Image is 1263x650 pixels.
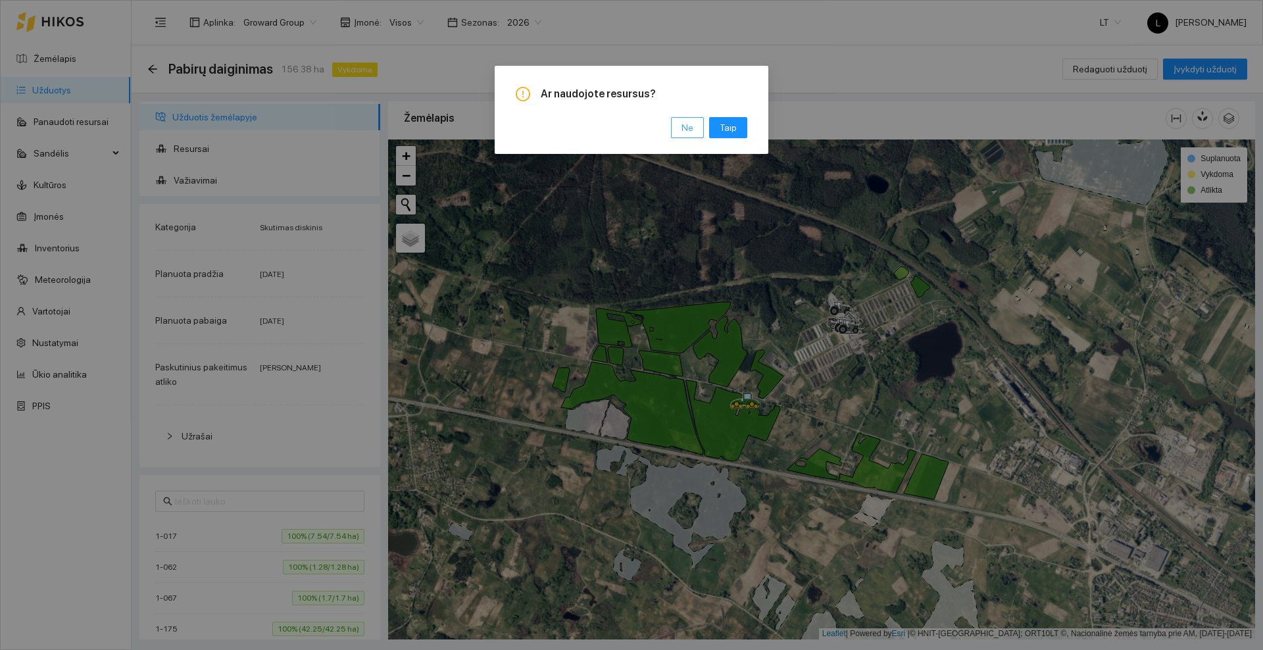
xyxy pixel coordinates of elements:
span: Taip [720,120,737,135]
span: Ne [681,120,693,135]
span: exclamation-circle [516,87,530,101]
button: Taip [709,117,747,138]
span: Ar naudojote resursus? [541,87,747,101]
button: Ne [671,117,704,138]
